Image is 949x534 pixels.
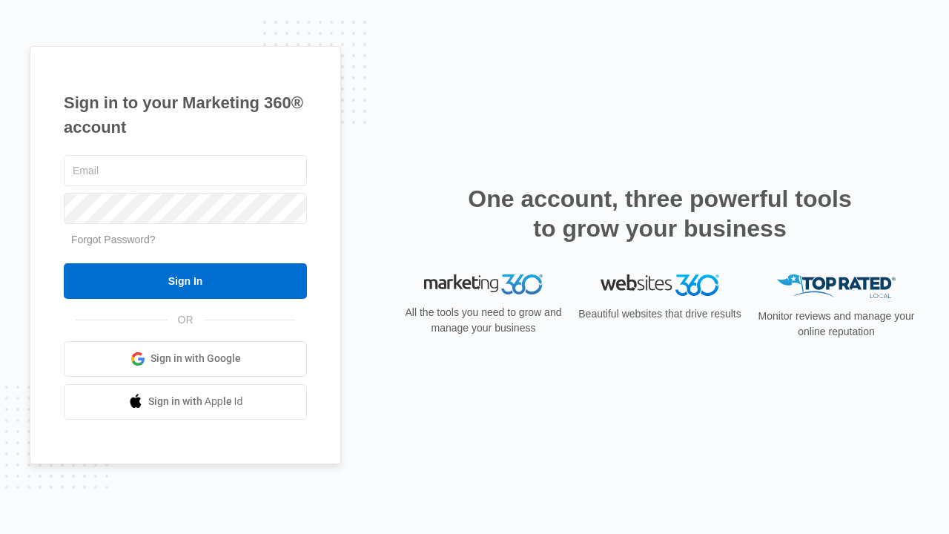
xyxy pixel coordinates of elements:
[753,309,919,340] p: Monitor reviews and manage your online reputation
[168,312,204,328] span: OR
[64,341,307,377] a: Sign in with Google
[601,274,719,296] img: Websites 360
[463,184,856,243] h2: One account, three powerful tools to grow your business
[64,90,307,139] h1: Sign in to your Marketing 360® account
[64,263,307,299] input: Sign In
[64,384,307,420] a: Sign in with Apple Id
[400,305,566,336] p: All the tools you need to grow and manage your business
[64,155,307,186] input: Email
[424,274,543,295] img: Marketing 360
[148,394,243,409] span: Sign in with Apple Id
[777,274,896,299] img: Top Rated Local
[71,234,156,245] a: Forgot Password?
[577,306,743,322] p: Beautiful websites that drive results
[151,351,241,366] span: Sign in with Google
